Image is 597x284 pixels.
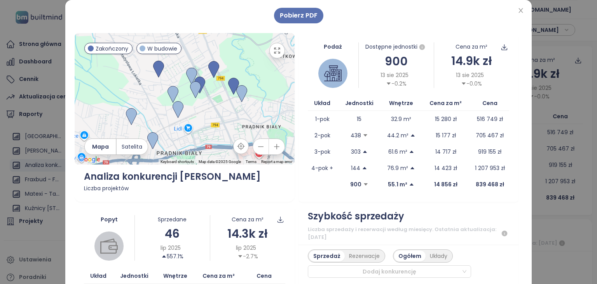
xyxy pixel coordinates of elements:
[161,159,194,165] button: Keyboard shortcuts
[476,180,504,189] p: 839 468 zł
[309,251,345,261] div: Sprzedaż
[362,165,367,171] span: caret-up
[243,268,285,284] th: Cena
[382,96,421,111] th: Wnętrze
[210,224,285,243] div: 14.3k zł
[308,209,404,224] div: Szybkość sprzedaży
[147,44,177,53] span: W budowie
[362,149,368,154] span: caret-up
[161,244,181,252] span: lip 2025
[246,160,257,164] a: Terms
[232,215,264,224] div: Cena za m²
[135,215,210,224] div: Sprzedane
[77,154,102,165] a: Open this area in Google Maps (opens a new window)
[77,154,102,165] img: Google
[85,139,116,154] button: Mapa
[92,142,109,151] span: Mapa
[477,115,503,123] p: 516 749 zł
[435,147,456,156] p: 14 717 zł
[434,52,509,70] div: 14.9k zł
[436,131,456,140] p: 15 177 zł
[337,96,382,111] th: Jednostki
[84,169,285,184] div: Analiza konkurencji [PERSON_NAME]
[435,115,457,123] p: 15 280 zł
[388,147,407,156] p: 61.6 m²
[409,149,414,154] span: caret-up
[96,44,128,53] span: Zakończony
[394,251,426,261] div: Ogółem
[410,133,415,138] span: caret-up
[135,224,210,243] div: 46
[351,164,360,172] p: 144
[161,252,183,261] div: 557.1%
[351,131,361,140] p: 438
[237,254,243,259] span: caret-down
[363,133,368,138] span: caret-down
[410,165,415,171] span: caret-up
[199,160,241,164] span: Map data ©2025 Google
[434,180,457,189] p: 14 856 zł
[456,42,487,51] div: Cena za m²
[409,182,414,187] span: caret-up
[112,268,156,284] th: Jednostki
[517,7,525,15] button: Close
[308,160,337,176] td: 4-pok +
[84,268,112,284] th: Układ
[237,252,258,261] div: -2.7%
[308,226,509,242] div: Liczba sprzedaży i rezerwacji według miesięcy. Ostatnia aktualizacja: [DATE]
[117,139,148,154] button: Satelita
[461,81,466,86] span: caret-down
[324,65,342,82] img: house
[478,147,501,156] p: 919 155 zł
[363,182,368,187] span: caret-down
[345,251,384,261] div: Rezerwacje
[456,71,484,79] span: 13 sie 2025
[421,96,471,111] th: Cena za m²
[122,142,142,151] span: Satelita
[476,131,504,140] p: 705 467 zł
[475,164,505,172] p: 1 207 953 zł
[194,268,243,284] th: Cena za m²
[274,8,323,23] button: Pobierz PDF
[359,42,434,52] div: Dostępne jednostki
[357,115,361,123] p: 15
[84,184,285,193] div: Liczba projektów
[471,96,510,111] th: Cena
[308,127,337,144] td: 2-pok
[518,7,524,14] span: close
[381,71,408,79] span: 13 sie 2025
[280,11,318,20] span: Pobierz PDF
[308,96,337,111] th: Układ
[426,251,452,261] div: Układy
[386,81,391,86] span: caret-down
[350,180,361,189] p: 900
[161,254,167,259] span: caret-up
[84,215,134,224] div: Popyt
[387,164,408,172] p: 76.9 m²
[156,268,195,284] th: Wnętrze
[435,164,457,172] p: 14 423 zł
[308,144,337,160] td: 3-pok
[386,79,407,88] div: -0.2%
[391,115,411,123] p: 32.9 m²
[387,131,408,140] p: 44.2 m²
[100,237,118,255] img: wallet
[351,147,361,156] p: 303
[461,79,482,88] div: -0.0%
[359,52,434,70] div: 900
[308,111,337,127] td: 1-pok
[388,180,407,189] p: 55.1 m²
[261,160,292,164] a: Report a map error
[236,244,256,252] span: lip 2025
[308,42,358,51] div: Podaż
